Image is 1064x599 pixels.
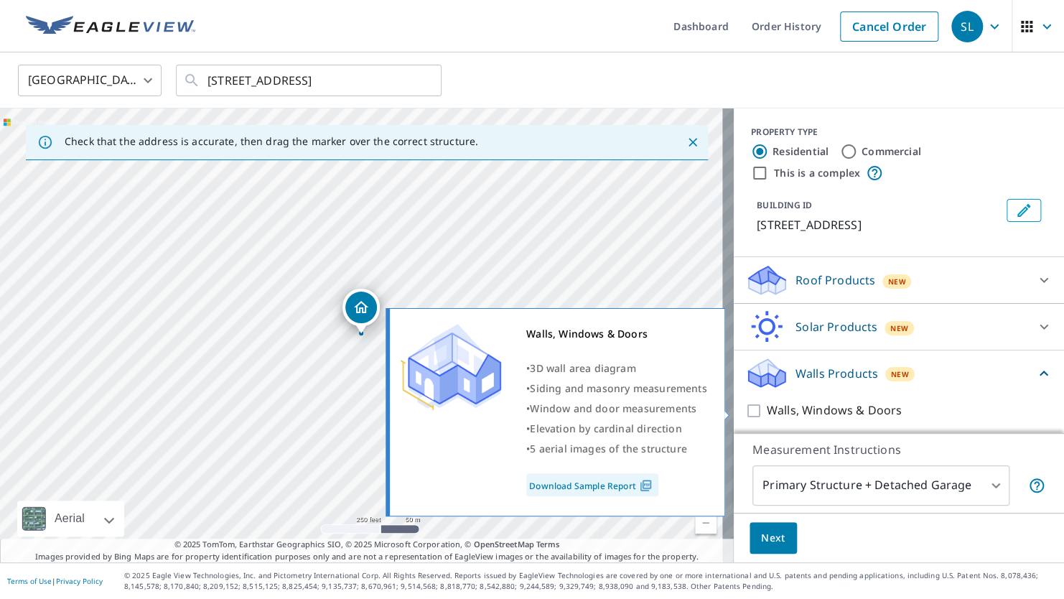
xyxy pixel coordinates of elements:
a: Download Sample Report [526,473,658,496]
span: 5 aerial images of the structure [530,442,686,455]
a: Current Level 17, Zoom Out [695,512,717,534]
button: Close [683,133,702,152]
p: [STREET_ADDRESS] [757,216,1001,233]
span: Window and door measurements [530,401,696,415]
span: Your report will include the primary structure and a detached garage if one exists. [1028,477,1045,494]
span: New [888,276,906,287]
p: © 2025 Eagle View Technologies, Inc. and Pictometry International Corp. All Rights Reserved. Repo... [124,570,1057,592]
p: BUILDING ID [757,199,812,211]
p: Walls Products [795,365,878,382]
a: Terms [536,539,560,549]
span: New [890,322,908,334]
p: Walls, Windows & Doors [767,401,902,419]
div: Dropped pin, building 1, Residential property, 204 Vale Dr Fairview Heights, IL 62208 [342,289,380,333]
p: | [7,577,103,585]
div: Walls, Windows & Doors [526,324,706,344]
span: Next [761,529,785,547]
img: EV Logo [26,16,195,37]
img: Pdf Icon [636,479,655,492]
p: Roof Products [795,271,875,289]
div: Aerial [17,501,124,537]
p: Solar Products [795,318,877,335]
span: © 2025 TomTom, Earthstar Geographics SIO, © 2025 Microsoft Corporation, © [174,539,560,551]
div: • [526,358,706,379]
span: Elevation by cardinal direction [530,422,681,435]
div: SL [951,11,983,42]
label: Commercial [862,144,921,159]
button: Edit building 1 [1007,199,1041,222]
div: • [526,439,706,459]
div: Solar ProductsNew [745,310,1053,344]
div: [GEOGRAPHIC_DATA] [18,60,162,101]
div: • [526,379,706,399]
p: Check that the address is accurate, then drag the marker over the correct structure. [65,135,478,148]
p: Measurement Instructions [752,441,1045,458]
input: Search by address or latitude-longitude [207,60,412,101]
a: Privacy Policy [56,576,103,586]
div: • [526,419,706,439]
a: Cancel Order [840,11,938,42]
a: OpenStreetMap [473,539,533,549]
img: Premium [401,324,501,410]
span: New [891,368,909,380]
div: Walls ProductsNew [745,356,1053,390]
a: Terms of Use [7,576,52,586]
label: Residential [773,144,829,159]
label: This is a complex [774,166,860,180]
button: Next [750,522,797,554]
span: Siding and masonry measurements [530,381,706,395]
div: • [526,399,706,419]
div: PROPERTY TYPE [751,126,1047,139]
span: 3D wall area diagram [530,361,635,375]
div: Roof ProductsNew [745,263,1053,297]
div: Primary Structure + Detached Garage [752,465,1009,506]
div: Aerial [50,501,89,537]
